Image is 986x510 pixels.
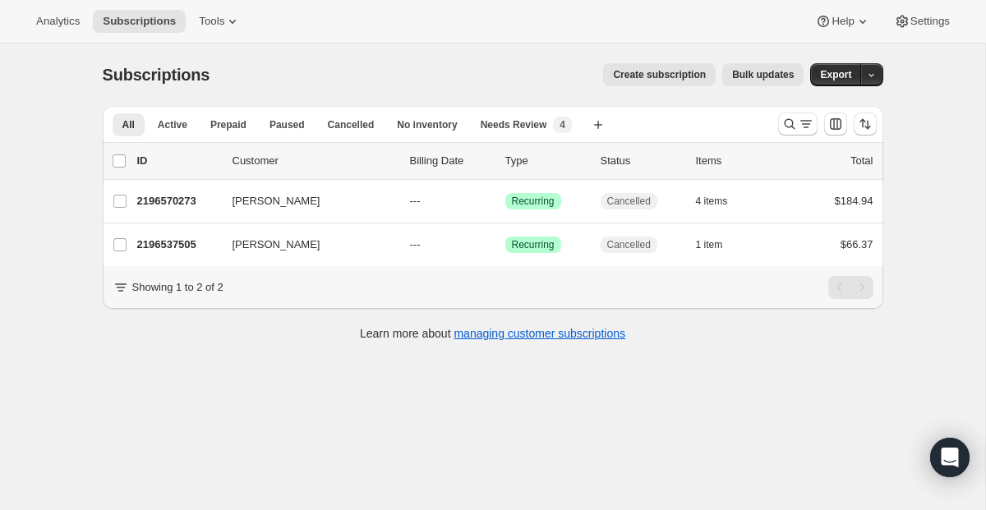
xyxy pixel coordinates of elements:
span: 4 [560,118,565,131]
button: Sort the results [854,113,877,136]
div: 2196570273[PERSON_NAME]---SuccessRecurringCancelled4 items$184.94 [137,190,873,213]
span: Recurring [512,195,555,208]
span: Tools [199,15,224,28]
p: Total [850,153,873,169]
div: Open Intercom Messenger [930,438,970,477]
button: Export [810,63,861,86]
p: 2196537505 [137,237,219,253]
div: Type [505,153,587,169]
button: Create new view [585,113,611,136]
span: Active [158,118,187,131]
span: Bulk updates [732,68,794,81]
p: Billing Date [410,153,492,169]
span: No inventory [397,118,457,131]
span: $184.94 [835,195,873,207]
span: Cancelled [607,195,651,208]
p: Status [601,153,683,169]
span: $66.37 [841,238,873,250]
nav: Pagination [828,276,873,299]
button: 4 items [696,190,746,213]
p: Learn more about [360,325,625,342]
button: Settings [884,10,960,33]
span: Needs Review [481,118,547,131]
button: Help [805,10,880,33]
button: Create subscription [603,63,716,86]
span: Create subscription [613,68,706,81]
span: All [122,118,135,131]
span: --- [410,238,421,250]
button: Subscriptions [93,10,186,33]
p: ID [137,153,219,169]
span: --- [410,195,421,207]
a: managing customer subscriptions [454,327,625,340]
span: Help [832,15,854,28]
button: [PERSON_NAME] [223,188,387,214]
button: Bulk updates [722,63,804,86]
p: Customer [233,153,397,169]
span: 1 item [696,238,723,251]
button: Tools [189,10,251,33]
span: Recurring [512,238,555,251]
span: [PERSON_NAME] [233,193,320,209]
button: Customize table column order and visibility [824,113,847,136]
span: Analytics [36,15,80,28]
span: [PERSON_NAME] [233,237,320,253]
span: Subscriptions [103,15,176,28]
span: Settings [910,15,950,28]
div: IDCustomerBilling DateTypeStatusItemsTotal [137,153,873,169]
p: Showing 1 to 2 of 2 [132,279,223,296]
span: Prepaid [210,118,246,131]
button: [PERSON_NAME] [223,232,387,258]
button: Search and filter results [778,113,818,136]
div: 2196537505[PERSON_NAME]---SuccessRecurringCancelled1 item$66.37 [137,233,873,256]
button: Analytics [26,10,90,33]
div: Items [696,153,778,169]
span: 4 items [696,195,728,208]
span: Paused [270,118,305,131]
span: Cancelled [607,238,651,251]
p: 2196570273 [137,193,219,209]
span: Export [820,68,851,81]
button: 1 item [696,233,741,256]
span: Cancelled [328,118,375,131]
span: Subscriptions [103,66,210,84]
